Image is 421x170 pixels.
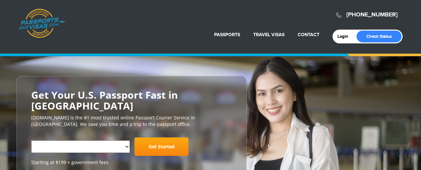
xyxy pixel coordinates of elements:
a: [PHONE_NUMBER] [346,11,398,18]
a: Contact [298,32,319,37]
a: Passports [214,32,240,37]
p: [DOMAIN_NAME] is the #1 most trusted online Passport Courier Service in [GEOGRAPHIC_DATA]. We sav... [31,114,232,128]
span: Starting at $199 + government fees [31,159,232,166]
a: Check Status [357,31,402,42]
a: Login [337,34,353,39]
a: Passports & [DOMAIN_NAME] [18,9,65,38]
h2: Get Your U.S. Passport Fast in [GEOGRAPHIC_DATA] [31,89,232,111]
a: Travel Visas [253,32,285,37]
a: Get Started [135,137,188,156]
